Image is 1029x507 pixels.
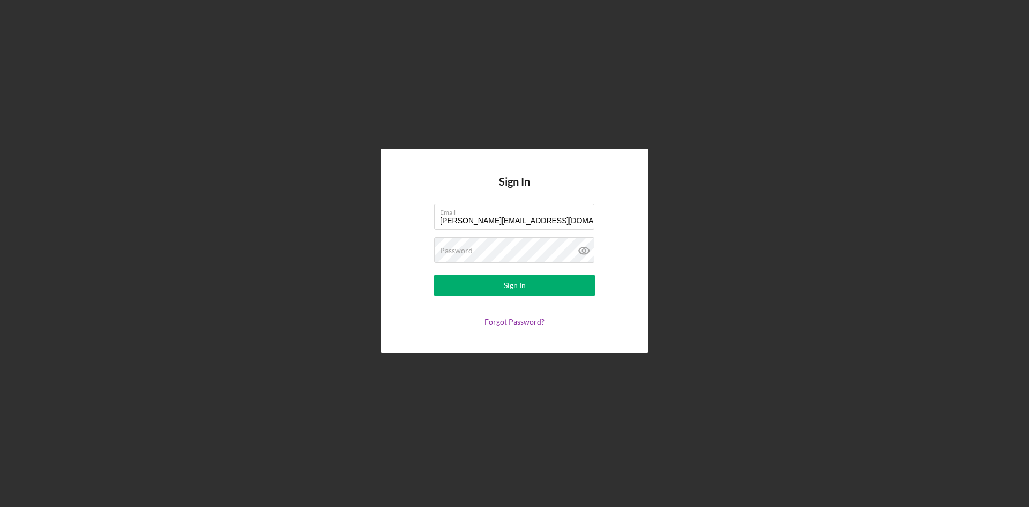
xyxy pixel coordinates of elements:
[484,317,545,326] a: Forgot Password?
[440,246,473,255] label: Password
[499,175,530,204] h4: Sign In
[440,204,594,216] label: Email
[504,275,526,296] div: Sign In
[434,275,595,296] button: Sign In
